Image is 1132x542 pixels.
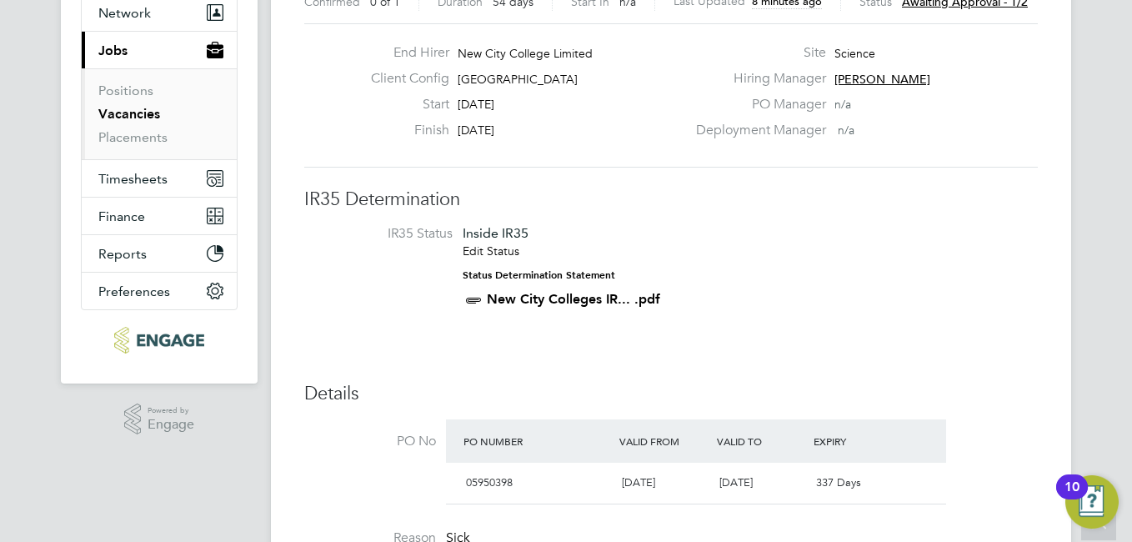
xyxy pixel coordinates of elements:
[458,123,494,138] span: [DATE]
[148,404,194,418] span: Powered by
[82,235,237,272] button: Reports
[1064,487,1079,509] div: 10
[838,123,854,138] span: n/a
[98,208,145,224] span: Finance
[463,269,615,281] strong: Status Determination Statement
[686,70,826,88] label: Hiring Manager
[98,246,147,262] span: Reports
[98,83,153,98] a: Positions
[834,46,875,61] span: Science
[124,404,195,435] a: Powered byEngage
[458,46,593,61] span: New City College Limited
[713,426,810,456] div: Valid To
[82,160,237,197] button: Timesheets
[82,198,237,234] button: Finance
[1065,475,1119,529] button: Open Resource Center, 10 new notifications
[114,327,203,354] img: ncclondon-logo-retina.png
[358,44,449,62] label: End Hirer
[321,225,453,243] label: IR35 Status
[834,97,851,112] span: n/a
[816,475,861,489] span: 337 Days
[82,273,237,309] button: Preferences
[81,327,238,354] a: Go to home page
[304,188,1038,212] h3: IR35 Determination
[148,418,194,432] span: Engage
[304,382,1038,406] h3: Details
[686,44,826,62] label: Site
[304,433,436,450] label: PO No
[98,284,170,299] span: Preferences
[615,426,713,456] div: Valid From
[98,129,168,145] a: Placements
[82,68,237,159] div: Jobs
[686,96,826,113] label: PO Manager
[98,171,168,187] span: Timesheets
[98,43,128,58] span: Jobs
[98,5,151,21] span: Network
[458,97,494,112] span: [DATE]
[358,70,449,88] label: Client Config
[82,32,237,68] button: Jobs
[719,475,753,489] span: [DATE]
[98,106,160,122] a: Vacancies
[358,122,449,139] label: Finish
[459,426,615,456] div: PO Number
[622,475,655,489] span: [DATE]
[358,96,449,113] label: Start
[463,243,519,258] a: Edit Status
[809,426,907,456] div: Expiry
[463,225,528,241] span: Inside IR35
[834,72,930,87] span: [PERSON_NAME]
[487,291,660,307] a: New City Colleges IR... .pdf
[466,475,513,489] span: 05950398
[686,122,826,139] label: Deployment Manager
[458,72,578,87] span: [GEOGRAPHIC_DATA]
